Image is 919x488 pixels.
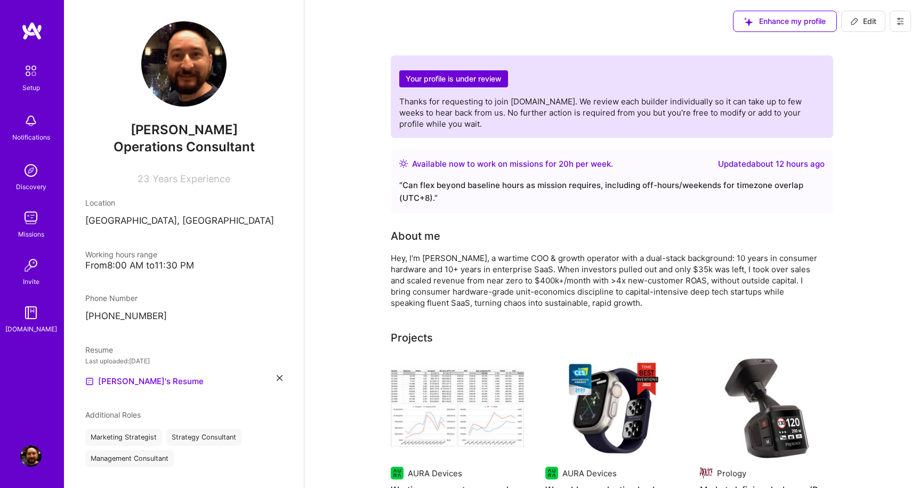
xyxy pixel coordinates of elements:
img: Resume [85,377,94,386]
span: Edit [850,16,876,27]
div: Marketing Strategist [85,429,162,446]
img: Company logo [545,467,558,479]
img: User Avatar [20,445,42,467]
div: Location [85,197,283,208]
i: icon Close [277,375,283,381]
div: Strategy Consultant [166,429,241,446]
div: Missions [18,229,44,240]
span: Years Experience [152,173,230,184]
span: 20 [559,159,569,169]
span: Additional Roles [85,410,141,419]
p: [PHONE_NUMBER] [85,310,283,323]
span: 23 [138,173,149,184]
span: [PERSON_NAME] [85,122,283,138]
div: Prology [717,468,746,479]
div: Invite [23,276,39,287]
div: Hey, I'm [PERSON_NAME], a wartime COO & growth operator with a dual-stack background: 10 years in... [391,253,817,308]
span: Phone Number [85,294,138,303]
div: [DOMAIN_NAME] [5,323,57,335]
img: Company logo [391,467,404,479]
img: bell [20,110,42,132]
div: From 8:00 AM to 11:30 PM [85,260,283,271]
div: AURA Devices [408,468,462,479]
div: About me [391,228,440,244]
div: Available now to work on missions for h per week . [412,158,613,170]
button: Enhance my profile [733,11,837,32]
div: AURA Devices [562,468,617,479]
img: teamwork [20,207,42,229]
div: Management Consultant [85,450,174,467]
h2: Your profile is under review [399,70,508,88]
img: Market-defining dash cam (Prology VX-750) [700,359,833,459]
div: Notifications [12,132,50,143]
button: Edit [841,11,885,32]
span: Operations Consultant [114,139,255,154]
i: icon SuggestedTeams [744,18,753,26]
img: discovery [20,160,42,181]
img: setup [20,60,42,82]
div: Discovery [16,181,46,192]
a: [PERSON_NAME]'s Resume [85,375,204,388]
span: Enhance my profile [744,16,826,27]
img: Wartime revenue turnaround [391,359,524,459]
div: Last uploaded: [DATE] [85,355,283,367]
div: Projects [391,330,433,346]
div: “ Can flex beyond baseline hours as mission requires, including off-hours/weekends for timezone o... [399,179,825,205]
img: guide book [20,302,42,323]
img: Invite [20,255,42,276]
img: Wearables production leadership [545,359,679,459]
p: [GEOGRAPHIC_DATA], [GEOGRAPHIC_DATA] [85,215,283,227]
img: logo [21,21,43,40]
a: User Avatar [18,445,44,467]
img: Company logo [700,467,713,479]
span: Working hours range [85,250,157,259]
span: Thanks for requesting to join [DOMAIN_NAME]. We review each builder individually so it can take u... [399,96,802,129]
div: Setup [22,82,40,93]
div: Updated about 12 hours ago [718,158,825,170]
span: Resume [85,345,113,354]
img: User Avatar [141,21,227,107]
img: Availability [399,159,408,168]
